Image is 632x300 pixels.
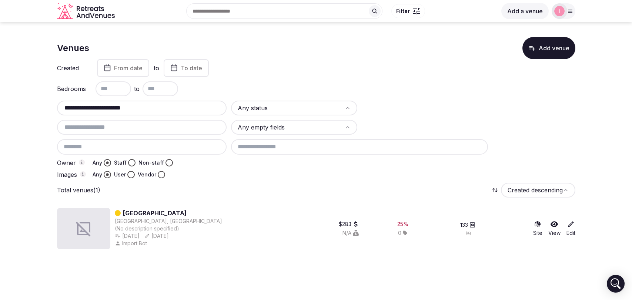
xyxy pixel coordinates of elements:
span: To date [181,64,202,72]
label: Any [93,171,102,178]
a: Add a venue [501,7,549,15]
button: Import Bot [115,240,148,247]
button: 133 [460,221,475,229]
label: Owner [57,159,87,166]
button: [GEOGRAPHIC_DATA], [GEOGRAPHIC_DATA] [115,218,222,225]
svg: Retreats and Venues company logo [57,3,116,20]
div: Open Intercom Messenger [607,275,625,293]
span: 0 [398,229,401,237]
a: Site [533,220,542,237]
span: Filter [396,7,410,15]
label: Non-staff [138,159,164,166]
button: From date [97,59,149,77]
button: 25% [397,220,408,228]
a: Visit the homepage [57,3,116,20]
p: Total venues (1) [57,186,100,194]
button: Filter [391,4,425,18]
button: Images [80,171,86,177]
div: 25 % [397,220,408,228]
label: Images [57,171,87,178]
label: to [154,64,159,72]
a: [GEOGRAPHIC_DATA] [123,209,187,218]
label: Created [57,65,87,71]
button: [DATE] [144,232,169,240]
button: [DATE] [115,232,140,240]
span: to [134,84,140,93]
a: View [548,220,561,237]
label: Any [93,159,102,166]
img: jen-7867 [554,6,565,16]
label: Staff [114,159,127,166]
label: User [114,171,126,178]
h1: Venues [57,42,89,54]
a: Edit [566,220,575,237]
button: Add venue [522,37,575,59]
div: (No description specified) [115,225,222,232]
label: Bedrooms [57,86,87,92]
button: Owner [79,159,85,165]
span: 133 [460,221,468,229]
button: To date [164,59,209,77]
button: N/A [342,229,359,237]
label: Vendor [138,171,156,178]
button: Add a venue [501,3,549,19]
button: $283 [339,220,359,228]
span: From date [114,64,143,72]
